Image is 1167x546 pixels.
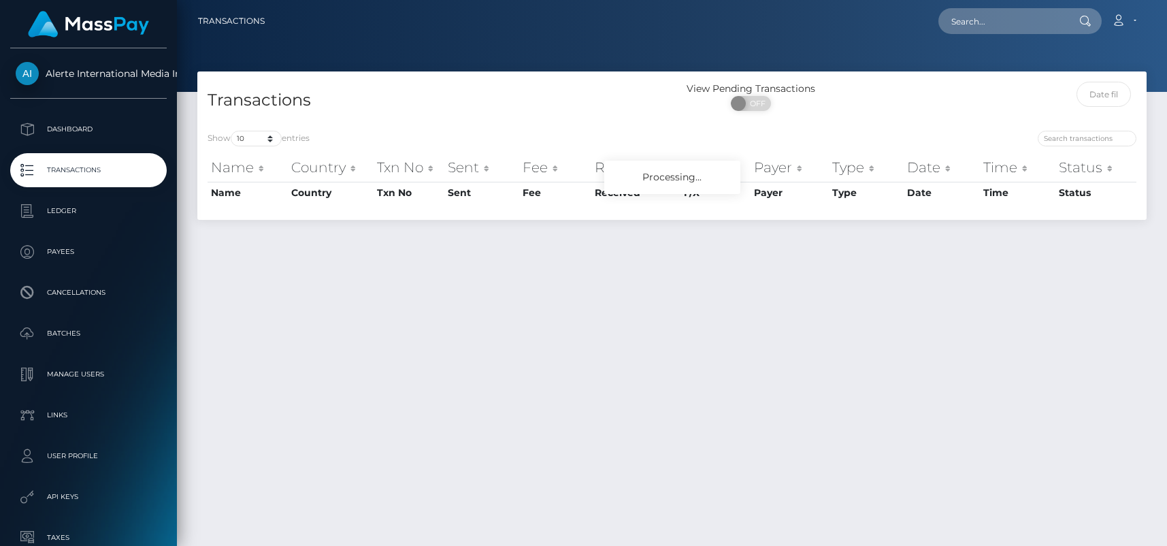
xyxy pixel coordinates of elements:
[680,154,751,181] th: F/X
[16,446,161,466] p: User Profile
[980,182,1056,204] th: Time
[938,8,1066,34] input: Search...
[16,242,161,262] p: Payees
[10,112,167,146] a: Dashboard
[16,62,39,85] img: Alerte International Media Inc.
[1038,131,1136,146] input: Search transactions
[16,364,161,385] p: Manage Users
[288,154,374,181] th: Country
[519,154,591,181] th: Fee
[16,323,161,344] p: Batches
[231,131,282,146] select: Showentries
[208,182,288,204] th: Name
[16,160,161,180] p: Transactions
[208,131,310,146] label: Show entries
[1076,82,1131,107] input: Date filter
[288,182,374,204] th: Country
[672,82,831,96] div: View Pending Transactions
[208,154,288,181] th: Name
[16,405,161,425] p: Links
[444,154,519,181] th: Sent
[519,182,591,204] th: Fee
[10,194,167,228] a: Ledger
[829,154,904,181] th: Type
[10,276,167,310] a: Cancellations
[10,480,167,514] a: API Keys
[374,182,444,204] th: Txn No
[374,154,444,181] th: Txn No
[904,154,979,181] th: Date
[10,317,167,351] a: Batches
[591,154,681,181] th: Received
[604,161,740,194] div: Processing...
[10,357,167,391] a: Manage Users
[904,182,979,204] th: Date
[591,182,681,204] th: Received
[198,7,265,35] a: Transactions
[208,89,662,112] h4: Transactions
[28,11,149,37] img: MassPay Logo
[751,182,829,204] th: Payer
[16,487,161,507] p: API Keys
[10,398,167,432] a: Links
[16,119,161,140] p: Dashboard
[829,182,904,204] th: Type
[10,439,167,473] a: User Profile
[738,96,772,111] span: OFF
[1055,154,1136,181] th: Status
[980,154,1056,181] th: Time
[10,235,167,269] a: Payees
[16,283,161,303] p: Cancellations
[16,201,161,221] p: Ledger
[10,153,167,187] a: Transactions
[751,154,829,181] th: Payer
[444,182,519,204] th: Sent
[10,67,167,80] span: Alerte International Media Inc.
[1055,182,1136,204] th: Status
